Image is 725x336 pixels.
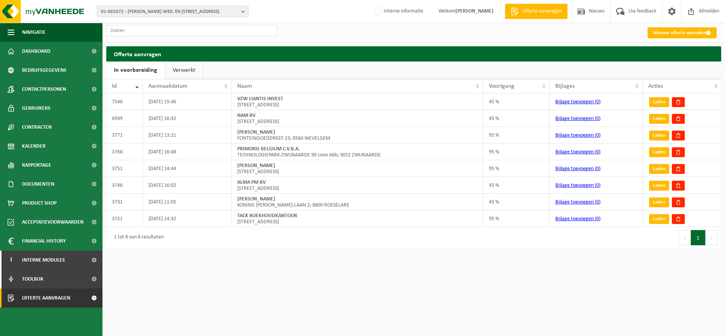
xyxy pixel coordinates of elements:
[596,149,599,155] span: 0
[555,199,600,205] a: Bijlage toevoegen (0)
[649,114,669,124] a: Laden
[22,213,84,232] span: Acceptatievoorwaarden
[106,62,165,79] a: In voorbereiding
[148,83,188,89] span: Aanmaakdatum
[237,129,275,135] strong: [PERSON_NAME]
[22,289,70,308] span: Offerte aanvragen
[143,177,231,194] td: [DATE] 16:02
[483,177,550,194] td: 45 %
[649,131,669,140] a: Laden
[22,175,54,194] span: Documenten
[22,80,66,99] span: Contactpersonen
[489,83,514,89] span: Voortgang
[8,251,14,270] span: I
[237,113,255,118] strong: NAM BV
[483,194,550,210] td: 45 %
[106,127,143,144] td: 3771
[237,180,266,185] strong: ALMA PM BV
[232,127,483,144] td: FONTEINGOEDDREEF 23; 8560 WEVELGEM
[520,8,564,15] span: Offerte aanvragen
[22,270,43,289] span: Toolbox
[237,146,300,152] strong: PRIMORIS BELGIUM C.V.B.A.
[22,156,51,175] span: Rapportage
[483,144,550,160] td: 95 %
[483,127,550,144] td: 95 %
[106,110,143,127] td: 6949
[143,144,231,160] td: [DATE] 16:48
[22,23,46,42] span: Navigatie
[143,194,231,210] td: [DATE] 11:05
[22,232,66,251] span: Financial History
[596,199,599,205] span: 0
[373,6,423,17] label: Interne informatie
[555,133,600,138] a: Bijlage toevoegen (0)
[106,93,143,110] td: 7546
[691,230,706,245] button: 1
[237,213,297,219] strong: TACK BOEKHOUDKANTOOR
[649,97,669,107] a: Laden
[232,93,483,110] td: [STREET_ADDRESS]
[22,61,66,80] span: Bedrijfsgegevens
[555,216,600,222] a: Bijlage toevoegen (0)
[649,181,669,191] a: Laden
[483,110,550,127] td: 45 %
[106,177,143,194] td: 3746
[143,93,231,110] td: [DATE] 15:46
[596,133,599,138] span: 0
[596,166,599,172] span: 0
[706,230,717,245] button: Next
[232,160,483,177] td: [STREET_ADDRESS]
[505,4,567,19] a: Offerte aanvragen
[232,194,483,210] td: KONING [PERSON_NAME]-LAAN 2; 8800 ROESELARE
[232,110,483,127] td: [STREET_ADDRESS]
[143,110,231,127] td: [DATE] 16:42
[237,196,275,202] strong: [PERSON_NAME]
[555,166,600,172] a: Bijlage toevoegen (0)
[483,210,550,227] td: 95 %
[22,42,50,61] span: Dashboard
[106,25,277,36] input: Zoeken
[455,8,493,14] strong: [PERSON_NAME]
[106,210,143,227] td: 3721
[232,177,483,194] td: [STREET_ADDRESS]
[165,62,203,79] a: Verwerkt
[596,183,599,188] span: 0
[106,194,143,210] td: 3731
[649,164,669,174] a: Laden
[22,118,52,137] span: Contracten
[649,197,669,207] a: Laden
[143,160,231,177] td: [DATE] 14:44
[483,93,550,110] td: 45 %
[555,99,600,105] a: Bijlage toevoegen (0)
[106,160,143,177] td: 3751
[555,149,600,155] a: Bijlage toevoegen (0)
[143,127,231,144] td: [DATE] 13:21
[106,46,721,61] h2: Offerte aanvragen
[97,6,249,17] button: 01-065072 - [PERSON_NAME] WED. EN [STREET_ADDRESS]
[22,251,65,270] span: Interne modules
[106,144,143,160] td: 3766
[596,99,599,105] span: 0
[555,83,575,89] span: Bijlages
[232,210,483,227] td: [STREET_ADDRESS]
[555,116,600,121] a: Bijlage toevoegen (0)
[112,83,117,89] span: Id
[232,144,483,160] td: TECHNOLOGIEPARK-ZWIJNAARDE 90 zone A6b; 9052 ZWIJNAARDE
[648,27,717,38] a: Nieuwe offerte opmaken
[237,96,283,102] strong: VZW LIANTIS INVEST
[679,230,691,245] button: Previous
[22,137,46,156] span: Kalender
[555,183,600,188] a: Bijlage toevoegen (0)
[237,163,275,169] strong: [PERSON_NAME]
[648,83,663,89] span: Acties
[110,231,164,245] div: 1 tot 8 van 8 resultaten
[596,216,599,222] span: 0
[101,6,238,17] span: 01-065072 - [PERSON_NAME] WED. EN [STREET_ADDRESS]
[22,194,57,213] span: Product Shop
[483,160,550,177] td: 95 %
[649,214,669,224] a: Laden
[143,210,231,227] td: [DATE] 14:32
[237,83,252,89] span: Naam
[649,147,669,157] a: Laden
[22,99,50,118] span: Gebruikers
